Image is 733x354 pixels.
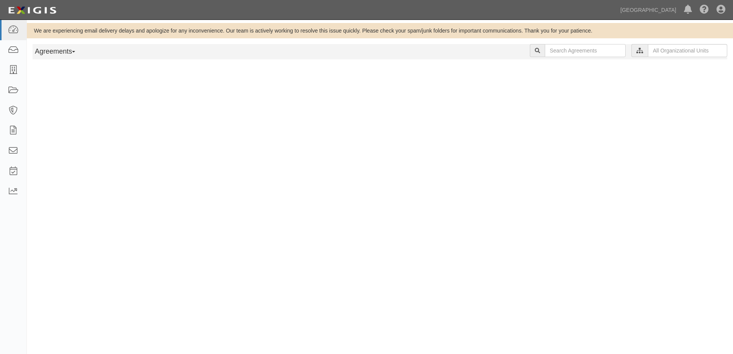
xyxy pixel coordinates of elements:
[6,3,59,17] img: logo-5460c22ac91f19d4615b14bd174203de0afe785f0fc80cf4dbbc73dc1793850b.png
[545,44,626,57] input: Search Agreements
[616,2,680,18] a: [GEOGRAPHIC_DATA]
[700,5,709,15] i: Help Center - Complianz
[648,44,727,57] input: All Organizational Units
[33,44,90,59] button: Agreements
[27,27,733,34] div: We are experiencing email delivery delays and apologize for any inconvenience. Our team is active...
